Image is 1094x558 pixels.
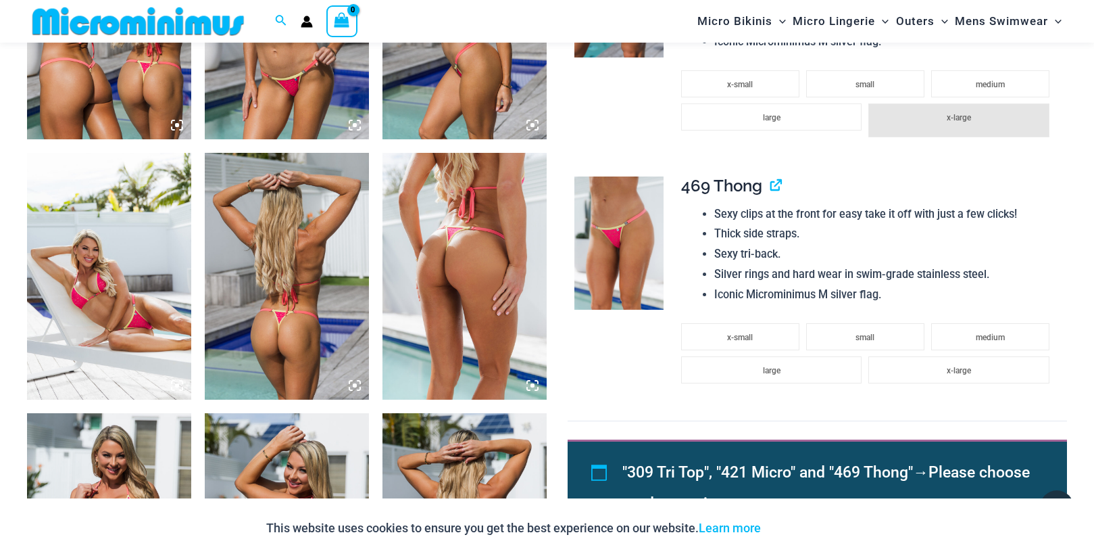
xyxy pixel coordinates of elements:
li: x-large [868,356,1049,383]
span: Outers [896,4,935,39]
button: Accept [771,512,828,544]
span: x-small [727,80,753,89]
li: x-large [868,103,1049,137]
li: large [681,356,862,383]
span: x-small [727,333,753,342]
img: Bubble Mesh Highlight Pink 309 Top 469 Thong [27,153,191,400]
li: → [622,457,1036,519]
span: medium [976,333,1005,342]
span: Menu Toggle [1048,4,1062,39]
li: medium [931,70,1049,97]
li: small [806,323,924,350]
li: large [681,103,862,131]
nav: Site Navigation [692,2,1067,41]
li: Thick side straps. [714,224,1056,244]
a: Account icon link [301,16,313,28]
img: Bubble Mesh Highlight Pink 469 Thong [382,153,547,400]
li: Sexy tri-back. [714,244,1056,264]
a: Search icon link [275,13,287,30]
span: x-large [947,366,971,375]
p: This website uses cookies to ensure you get the best experience on our website. [266,518,761,538]
a: OutersMenu ToggleMenu Toggle [893,4,951,39]
li: x-small [681,70,799,97]
a: View Shopping Cart, empty [326,5,357,37]
a: Micro BikinisMenu ToggleMenu Toggle [694,4,789,39]
span: small [855,333,874,342]
li: small [806,70,924,97]
li: Silver rings and hard wear in swim-grade stainless steel. [714,264,1056,285]
img: MM SHOP LOGO FLAT [27,6,249,37]
span: Micro Bikinis [697,4,772,39]
li: medium [931,323,1049,350]
span: x-large [947,113,971,122]
li: x-small [681,323,799,350]
li: Sexy clips at the front for easy take it off with just a few clicks! [714,204,1056,225]
span: Micro Lingerie [793,4,875,39]
img: Bubble Mesh Highlight Pink 309 Top 469 Thong [205,153,369,400]
a: Micro LingerieMenu ToggleMenu Toggle [789,4,892,39]
span: small [855,80,874,89]
span: Menu Toggle [875,4,889,39]
span: 469 Thong [681,176,762,195]
a: Learn more [699,521,761,535]
span: Menu Toggle [772,4,786,39]
img: Bubble Mesh Highlight Pink 469 Thong [574,177,664,310]
span: large [763,366,780,375]
span: "309 Tri Top", "421 Micro" and "469 Thong" [622,463,913,482]
span: large [763,113,780,122]
span: medium [976,80,1005,89]
span: Mens Swimwear [955,4,1048,39]
li: Iconic Microminimus M silver flag. [714,285,1056,305]
span: Menu Toggle [935,4,948,39]
a: Mens SwimwearMenu ToggleMenu Toggle [951,4,1065,39]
